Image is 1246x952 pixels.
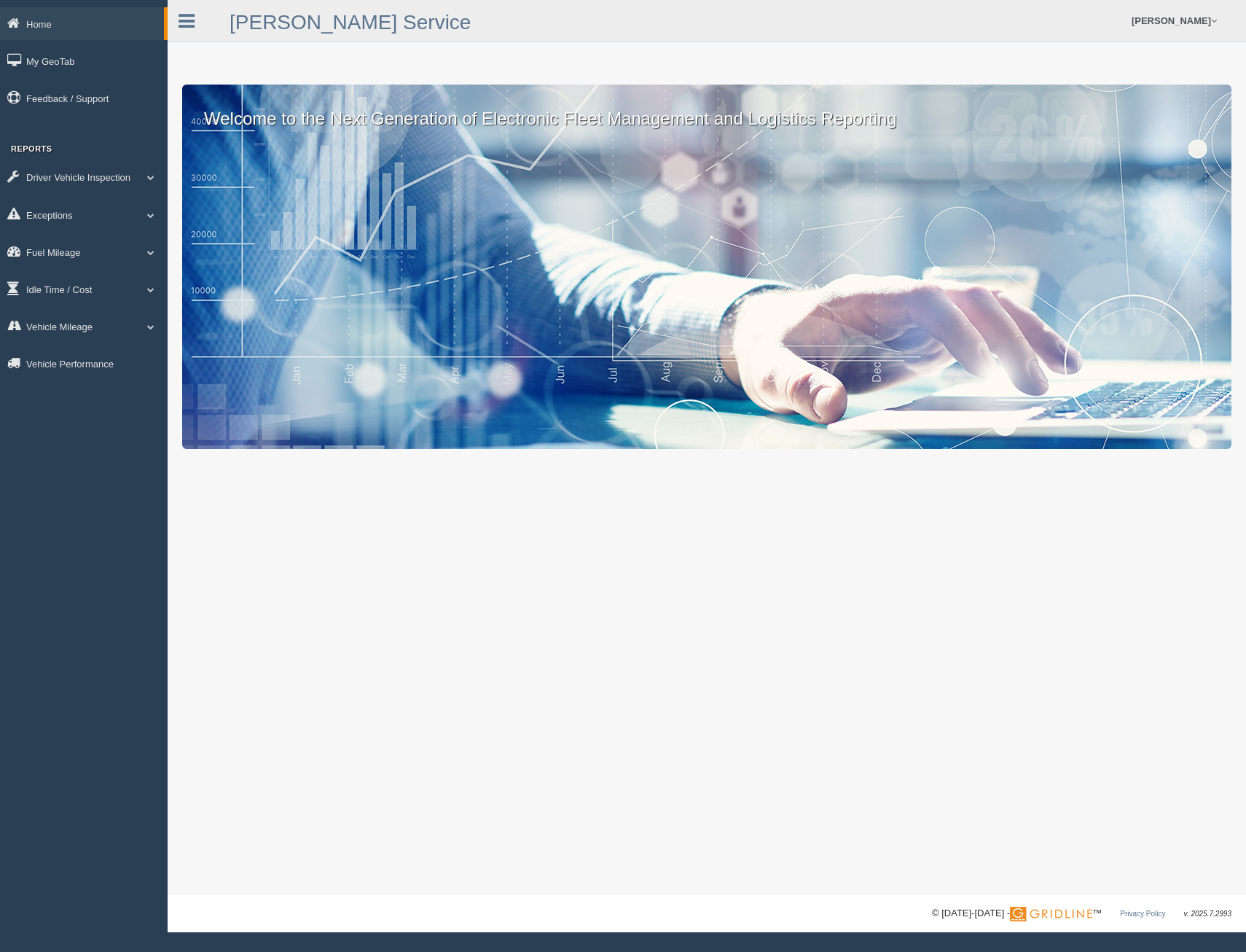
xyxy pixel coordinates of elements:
a: [PERSON_NAME] Service [230,11,471,34]
img: Gridline [1010,907,1092,921]
div: © [DATE]-[DATE] - ™ [932,906,1231,921]
p: Welcome to the Next Generation of Electronic Fleet Management and Logistics Reporting [182,85,1231,131]
span: v. 2025.7.2993 [1184,910,1231,918]
a: Privacy Policy [1120,910,1165,918]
